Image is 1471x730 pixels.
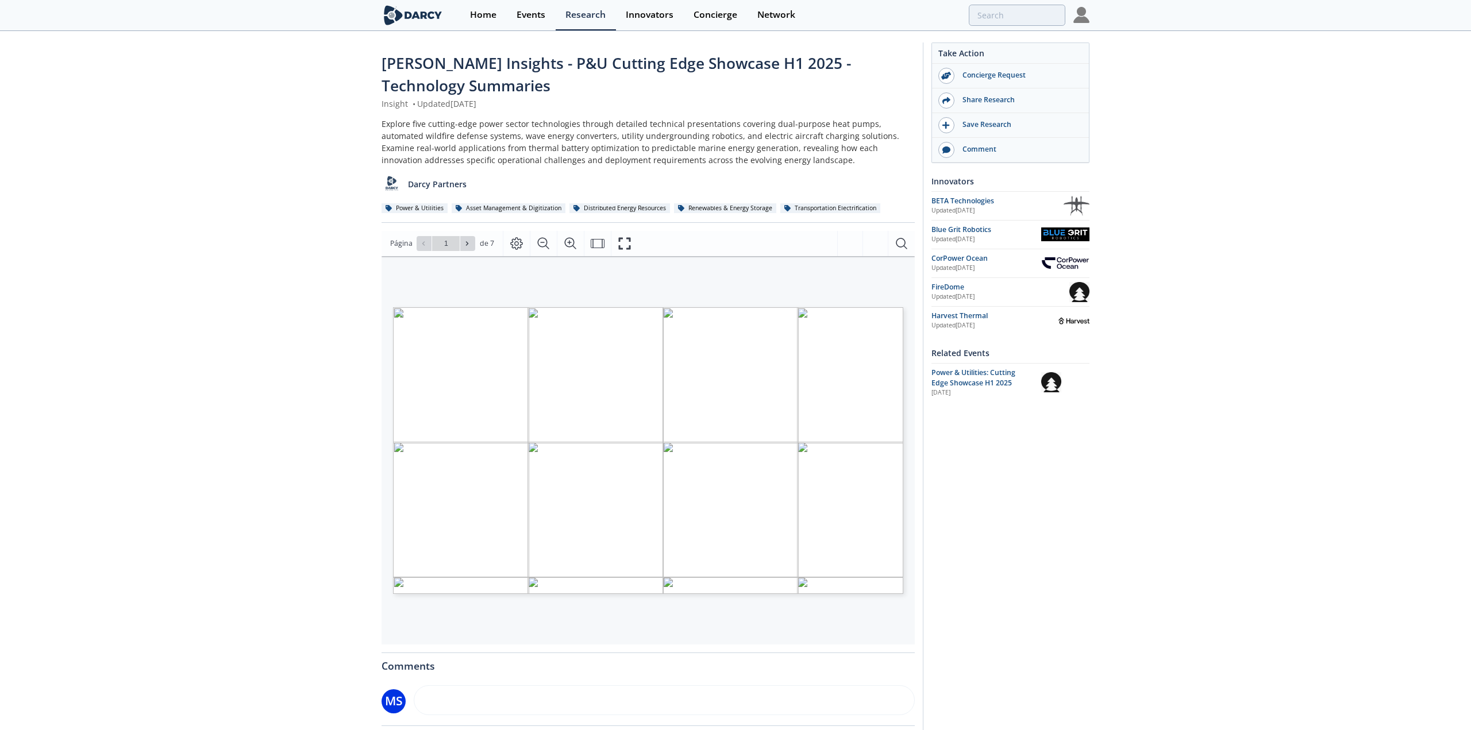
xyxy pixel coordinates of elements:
[408,178,467,190] p: Darcy Partners
[931,235,1041,244] div: Updated [DATE]
[674,203,776,214] div: Renewables & Energy Storage
[931,196,1089,216] a: BETA Technologies Updated[DATE] BETA Technologies
[470,10,496,20] div: Home
[931,311,1058,321] div: Harvest Thermal
[931,225,1041,235] div: Blue Grit Robotics
[931,253,1089,273] a: CorPower Ocean Updated[DATE] CorPower Ocean
[569,203,670,214] div: Distributed Energy Resources
[931,282,1069,292] div: FireDome
[931,292,1069,302] div: Updated [DATE]
[694,10,737,20] div: Concierge
[932,47,1089,64] div: Take Action
[1041,372,1061,392] img: FireDome
[931,196,1064,206] div: BETA Technologies
[452,203,565,214] div: Asset Management & Digitization
[954,119,1083,130] div: Save Research
[1041,227,1089,241] img: Blue Grit Robotics
[410,98,417,109] span: •
[382,98,915,110] div: Insight Updated [DATE]
[1064,196,1089,216] img: BETA Technologies
[931,253,1041,264] div: CorPower Ocean
[954,144,1083,155] div: Comment
[517,10,545,20] div: Events
[1041,257,1089,269] img: CorPower Ocean
[382,53,851,96] span: [PERSON_NAME] Insights - P&U Cutting Edge Showcase H1 2025 - Technology Summaries
[931,311,1089,331] a: Harvest Thermal Updated[DATE] Harvest Thermal
[382,118,915,166] div: Explore five cutting-edge power sector technologies through detailed technical presentations cove...
[626,10,673,20] div: Innovators
[565,10,606,20] div: Research
[1058,311,1089,331] img: Harvest Thermal
[931,225,1089,245] a: Blue Grit Robotics Updated[DATE] Blue Grit Robotics
[1069,282,1089,302] img: FireDome
[931,171,1089,191] div: Innovators
[382,5,444,25] img: logo-wide.svg
[931,264,1041,273] div: Updated [DATE]
[931,321,1058,330] div: Updated [DATE]
[931,368,1015,388] span: Power & Utilities: Cutting Edge Showcase H1 2025
[382,689,406,713] div: MS
[931,368,1089,398] a: Power & Utilities: Cutting Edge Showcase H1 2025 [DATE] FireDome
[931,343,1089,363] div: Related Events
[969,5,1065,26] input: Advanced Search
[780,203,880,214] div: Transportation Electrification
[382,203,448,214] div: Power & Utilities
[954,70,1083,80] div: Concierge Request
[757,10,795,20] div: Network
[931,388,1033,397] div: [DATE]
[931,206,1064,215] div: Updated [DATE]
[1073,7,1089,23] img: Profile
[382,653,915,671] div: Comments
[931,282,1089,302] a: FireDome Updated[DATE] FireDome
[1423,684,1460,719] iframe: chat widget
[954,95,1083,105] div: Share Research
